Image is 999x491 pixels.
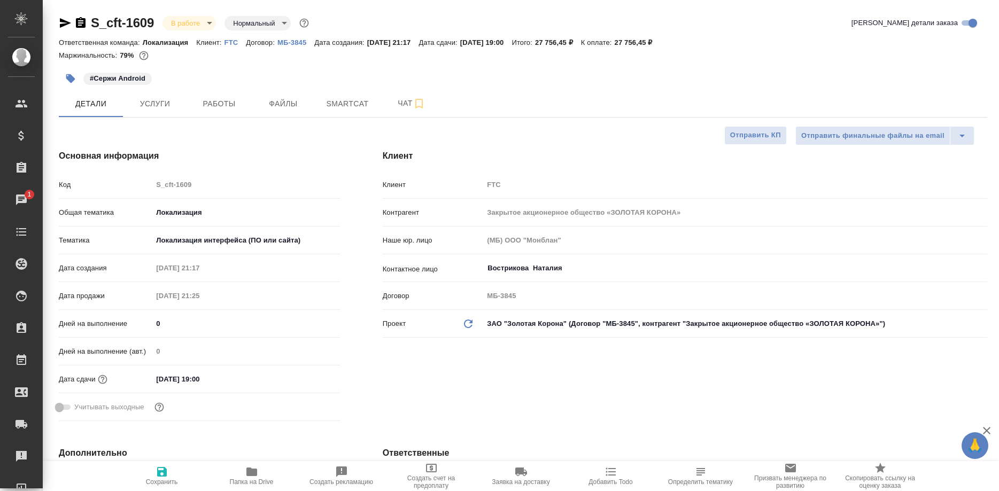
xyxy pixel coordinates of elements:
p: Клиент [383,180,484,190]
span: Добавить Todo [588,478,632,486]
span: Учитывать выходные [74,402,144,412]
p: Договор [383,291,484,301]
p: [DATE] 19:00 [460,38,512,46]
input: Пустое поле [483,177,987,192]
button: Скопировать ссылку на оценку заказа [835,461,925,491]
button: Добавить Todo [566,461,656,491]
p: Договор: [246,38,277,46]
p: Дней на выполнение (авт.) [59,346,152,357]
span: Сохранить [146,478,178,486]
p: Локализация [143,38,197,46]
input: ✎ Введи что-нибудь [152,371,246,387]
p: 27 756,45 ₽ [615,38,661,46]
p: К оплате: [581,38,615,46]
button: Скопировать ссылку [74,17,87,29]
span: Работы [193,97,245,111]
span: Создать рекламацию [309,478,373,486]
p: Дата продажи [59,291,152,301]
div: В работе [224,16,291,30]
p: Ответственная команда: [59,38,143,46]
p: [DATE] 21:17 [367,38,419,46]
p: Дата сдачи [59,374,96,385]
div: В работе [162,16,216,30]
span: Отправить финальные файлы на email [801,130,944,142]
p: Итого: [512,38,535,46]
p: Дата создания [59,263,152,274]
a: FTC [224,37,246,46]
input: Пустое поле [483,205,987,220]
p: Дней на выполнение [59,318,152,329]
h4: Дополнительно [59,447,340,459]
button: Определить тематику [656,461,746,491]
input: Пустое поле [152,177,339,192]
span: 1 [21,189,37,200]
button: Сохранить [117,461,207,491]
p: #Сержи Android [90,73,145,84]
button: Создать счет на предоплату [386,461,476,491]
p: Клиент: [196,38,224,46]
span: Чат [386,97,437,110]
button: Добавить тэг [59,67,82,90]
button: Если добавить услуги и заполнить их объемом, то дата рассчитается автоматически [96,372,110,386]
div: Локализация интерфейса (ПО или сайта) [152,231,339,250]
button: 🙏 [962,432,988,459]
a: МБ-3845 [277,37,314,46]
button: Нормальный [230,19,278,28]
svg: Подписаться [413,97,425,110]
button: В работе [168,19,203,28]
button: Заявка на доставку [476,461,566,491]
span: Услуги [129,97,181,111]
button: Создать рекламацию [297,461,386,491]
input: Пустое поле [483,288,987,303]
p: Проект [383,318,406,329]
p: Дата создания: [314,38,367,46]
button: Папка на Drive [207,461,297,491]
p: FTC [224,38,246,46]
h4: Основная информация [59,150,340,162]
button: Отправить КП [724,126,787,145]
p: 79% [120,51,136,59]
span: Файлы [258,97,309,111]
input: Пустое поле [483,232,987,248]
p: Тематика [59,235,152,246]
button: 4751.70 RUB; 1.16 EUR; [137,49,151,63]
span: Определить тематику [668,478,733,486]
span: Призвать менеджера по развитию [752,474,829,489]
h4: Клиент [383,150,987,162]
p: Контрагент [383,207,484,218]
button: Призвать менеджера по развитию [746,461,835,491]
p: Код [59,180,152,190]
input: ✎ Введи что-нибудь [152,316,339,331]
button: Скопировать ссылку для ЯМессенджера [59,17,72,29]
button: Доп статусы указывают на важность/срочность заказа [297,16,311,30]
span: Отправить КП [730,129,781,142]
div: split button [795,126,974,145]
input: Пустое поле [152,288,246,303]
p: Дата сдачи: [419,38,460,46]
span: Заявка на доставку [492,478,549,486]
input: Пустое поле [152,344,339,359]
a: 1 [3,186,40,213]
p: Маржинальность: [59,51,120,59]
button: Выбери, если сб и вс нужно считать рабочими днями для выполнения заказа. [152,400,166,414]
p: Общая тематика [59,207,152,218]
a: S_cft-1609 [91,15,154,30]
p: Наше юр. лицо [383,235,484,246]
span: 🙏 [966,434,984,457]
span: Скопировать ссылку на оценку заказа [842,474,919,489]
span: Smartcat [322,97,373,111]
p: 27 756,45 ₽ [535,38,581,46]
button: Open [981,267,983,269]
p: Контактное лицо [383,264,484,275]
div: Локализация [152,204,339,222]
span: Сержи Android [82,73,153,82]
span: [PERSON_NAME] детали заказа [851,18,958,28]
input: Пустое поле [152,260,246,276]
p: МБ-3845 [277,38,314,46]
button: Отправить финальные файлы на email [795,126,950,145]
span: Создать счет на предоплату [393,474,470,489]
div: ЗАО "Золотая Корона" (Договор "МБ-3845", контрагент "Закрытое акционерное общество «ЗОЛОТАЯ КОРОН... [483,315,987,333]
span: Детали [65,97,117,111]
h4: Ответственные [383,447,987,459]
span: Папка на Drive [230,478,274,486]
